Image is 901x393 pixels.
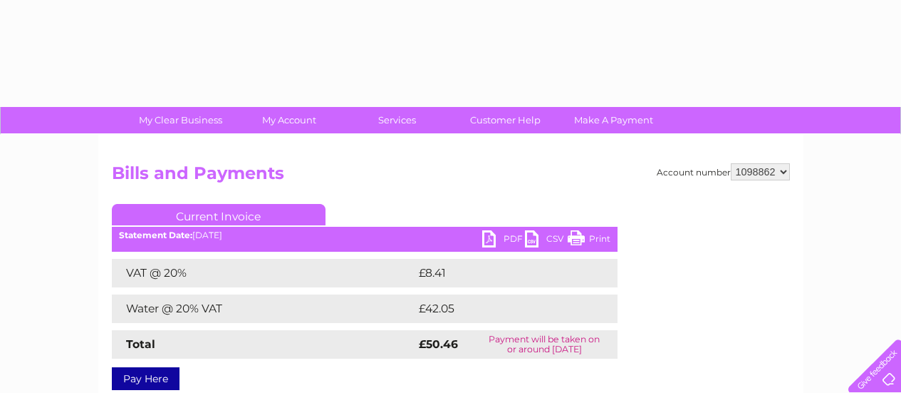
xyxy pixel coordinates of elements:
[122,107,239,133] a: My Clear Business
[112,367,179,390] a: Pay Here
[338,107,456,133] a: Services
[415,259,583,287] td: £8.41
[230,107,348,133] a: My Account
[112,204,325,225] a: Current Invoice
[112,259,415,287] td: VAT @ 20%
[472,330,617,359] td: Payment will be taken on or around [DATE]
[568,230,610,251] a: Print
[482,230,525,251] a: PDF
[119,230,192,240] b: Statement Date:
[112,163,790,190] h2: Bills and Payments
[419,337,458,351] strong: £50.46
[415,295,588,323] td: £42.05
[447,107,564,133] a: Customer Help
[525,230,568,251] a: CSV
[126,337,155,351] strong: Total
[555,107,672,133] a: Make A Payment
[112,295,415,323] td: Water @ 20% VAT
[112,230,618,240] div: [DATE]
[657,163,790,180] div: Account number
